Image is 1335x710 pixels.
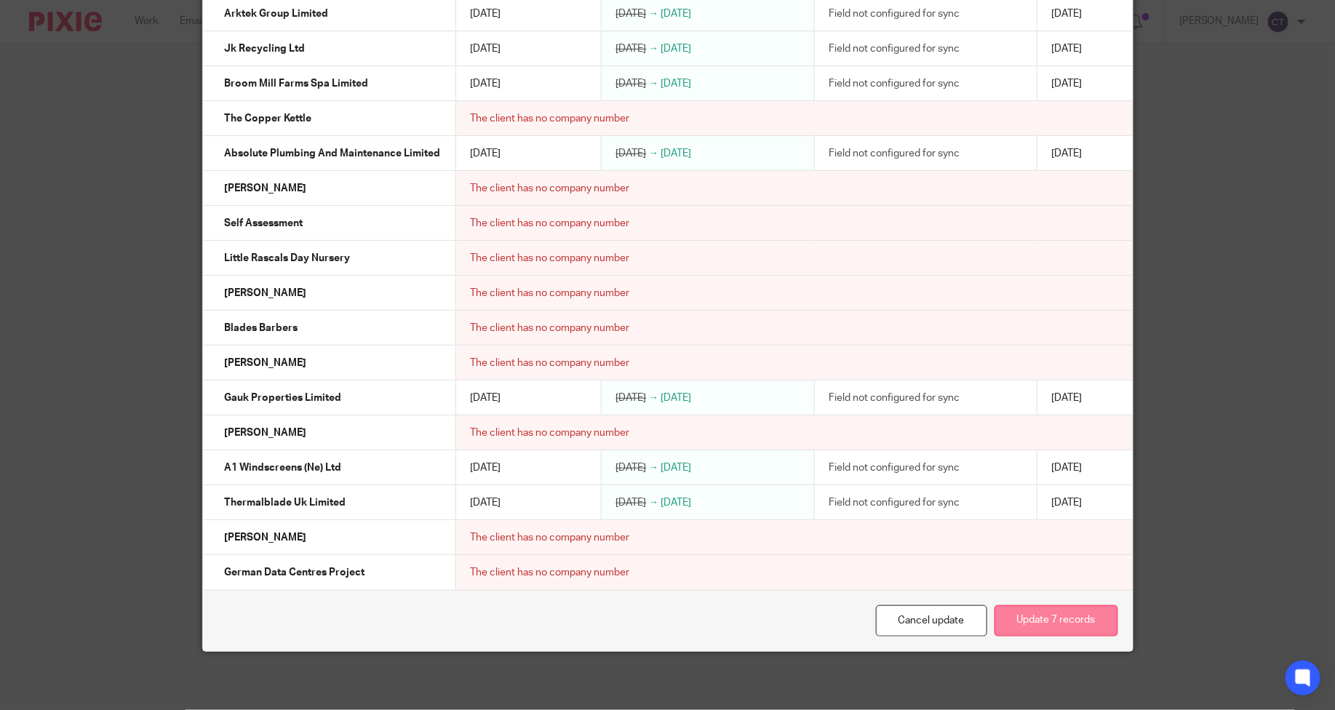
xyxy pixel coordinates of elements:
td: Absolute Plumbing And Maintenance Limited [203,136,456,171]
td: Gauk Properties Limited [203,380,456,415]
span: → [649,9,659,19]
span: [DATE] [1052,393,1083,403]
span: → [649,148,659,159]
span: [DATE] [616,44,647,54]
td: Broom Mill Farms Spa Limited [203,66,456,101]
span: → [649,463,659,473]
span: [DATE] [661,463,691,473]
span: [DATE] [471,44,501,54]
td: German Data Centres Project [203,555,456,590]
span: [DATE] [616,463,647,473]
span: [DATE] [471,9,501,19]
span: → [649,44,659,54]
span: [DATE] [1052,9,1083,19]
td: [PERSON_NAME] [203,415,456,450]
td: [PERSON_NAME] [203,520,456,555]
div: Field not configured for sync [829,41,1022,56]
span: [DATE] [616,148,647,159]
td: [PERSON_NAME] [203,171,456,206]
div: Field not configured for sync [829,495,1022,510]
span: [DATE] [661,9,691,19]
button: Update 7 records [995,605,1118,637]
span: [DATE] [661,148,691,159]
td: [PERSON_NAME] [203,346,456,380]
div: Field not configured for sync [829,460,1022,475]
span: [DATE] [616,393,647,403]
span: [DATE] [1052,148,1083,159]
span: [DATE] [471,148,501,159]
td: A1 Windscreens (Ne) Ltd [203,450,456,485]
div: Field not configured for sync [829,391,1022,405]
td: Blades Barbers [203,311,456,346]
span: [DATE] [471,463,501,473]
span: [DATE] [471,498,501,508]
td: Self Assessment [203,206,456,241]
span: [DATE] [1052,498,1083,508]
span: [DATE] [661,44,691,54]
span: [DATE] [661,393,691,403]
span: [DATE] [471,79,501,89]
span: [DATE] [616,498,647,508]
span: [DATE] [1052,79,1083,89]
td: The Copper Kettle [203,101,456,136]
div: Field not configured for sync [829,7,1022,21]
span: [DATE] [1052,463,1083,473]
span: → [649,498,659,508]
span: [DATE] [661,79,691,89]
span: → [649,393,659,403]
span: [DATE] [1052,44,1083,54]
div: Field not configured for sync [829,146,1022,161]
td: [PERSON_NAME] [203,276,456,311]
span: [DATE] [616,9,647,19]
span: [DATE] [661,498,691,508]
a: Cancel update [876,605,987,637]
td: Little Rascals Day Nursery [203,241,456,276]
span: → [649,79,659,89]
div: Field not configured for sync [829,76,1022,91]
span: [DATE] [471,393,501,403]
td: Thermalblade Uk Limited [203,485,456,520]
span: [DATE] [616,79,647,89]
td: Jk Recycling Ltd [203,31,456,66]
